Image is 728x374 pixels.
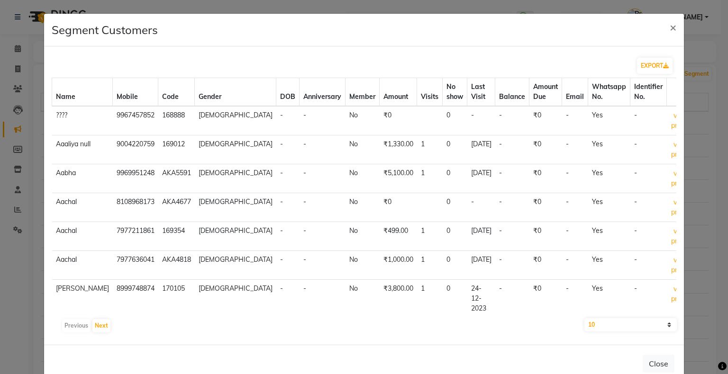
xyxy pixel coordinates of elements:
[417,222,443,251] td: 1
[195,106,276,135] td: [DEMOGRAPHIC_DATA]
[588,106,630,135] td: Yes
[562,193,588,222] td: -
[380,135,417,164] td: ₹1,330.00
[588,251,630,280] td: Yes
[562,106,588,135] td: -
[417,164,443,193] td: 1
[380,251,417,280] td: ₹1,000.00
[300,106,346,135] td: -
[158,251,195,280] td: AKA4818
[92,319,110,332] button: Next
[495,135,529,164] td: -
[276,135,300,164] td: -
[443,193,467,222] td: 0
[630,251,667,280] td: -
[467,193,495,222] td: -
[276,222,300,251] td: -
[562,135,588,164] td: -
[467,135,495,164] td: [DATE]
[495,280,529,318] td: -
[630,135,667,164] td: -
[276,78,300,107] th: DOB
[529,78,562,107] th: Amount Due
[52,78,113,107] th: Name
[195,78,276,107] th: Gender
[158,193,195,222] td: AKA4677
[671,139,691,160] button: view profile
[588,222,630,251] td: Yes
[671,255,691,276] button: view profile
[529,135,562,164] td: ₹0
[671,110,691,131] button: view profile
[495,193,529,222] td: -
[443,164,467,193] td: 0
[52,21,158,38] h4: Segment Customers
[562,78,588,107] th: Email
[113,78,158,107] th: Mobile
[588,280,630,318] td: Yes
[443,222,467,251] td: 0
[113,135,158,164] td: 9004220759
[417,78,443,107] th: Visits
[630,280,667,318] td: -
[276,193,300,222] td: -
[467,164,495,193] td: [DATE]
[588,164,630,193] td: Yes
[158,164,195,193] td: AKA5591
[300,164,346,193] td: -
[346,78,380,107] th: Member
[467,280,495,318] td: 24-12-2023
[158,78,195,107] th: Code
[529,106,562,135] td: ₹0
[52,193,113,222] td: Aachal
[158,106,195,135] td: 168888
[588,135,630,164] td: Yes
[671,226,691,247] button: view profile
[113,222,158,251] td: 7977211861
[300,251,346,280] td: -
[113,164,158,193] td: 9969951248
[417,135,443,164] td: 1
[276,251,300,280] td: -
[300,78,346,107] th: Anniversary
[113,106,158,135] td: 9967457852
[113,251,158,280] td: 7977636041
[630,78,667,107] th: Identifier No.
[443,135,467,164] td: 0
[529,222,562,251] td: ₹0
[113,280,158,318] td: 8999748874
[495,106,529,135] td: -
[443,106,467,135] td: 0
[495,78,529,107] th: Balance
[630,106,667,135] td: -
[195,222,276,251] td: [DEMOGRAPHIC_DATA]
[630,164,667,193] td: -
[300,222,346,251] td: -
[276,280,300,318] td: -
[529,251,562,280] td: ₹0
[195,251,276,280] td: [DEMOGRAPHIC_DATA]
[588,78,630,107] th: Whatsapp No.
[467,78,495,107] th: Last Visit
[443,251,467,280] td: 0
[195,193,276,222] td: [DEMOGRAPHIC_DATA]
[158,222,195,251] td: 169354
[630,193,667,222] td: -
[346,280,380,318] td: No
[380,193,417,222] td: ₹0
[52,164,113,193] td: Aabha
[195,135,276,164] td: [DEMOGRAPHIC_DATA]
[52,135,113,164] td: Aaaliya null
[158,135,195,164] td: 169012
[670,20,676,34] span: ×
[562,222,588,251] td: -
[346,106,380,135] td: No
[588,193,630,222] td: Yes
[671,168,691,189] button: view profile
[643,355,674,373] button: Close
[52,106,113,135] td: ????
[467,106,495,135] td: -
[662,14,684,40] button: Close
[495,164,529,193] td: -
[380,78,417,107] th: Amount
